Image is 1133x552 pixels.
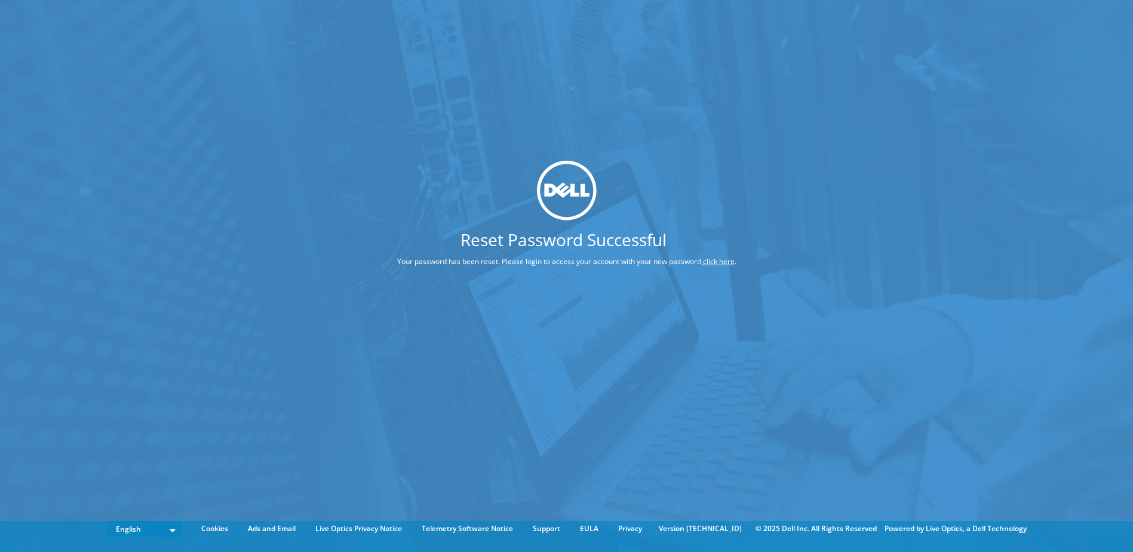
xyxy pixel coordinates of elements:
[609,522,651,535] a: Privacy
[653,522,748,535] li: Version [TECHNICAL_ID]
[352,231,775,248] h1: Reset Password Successful
[306,522,411,535] a: Live Optics Privacy Notice
[413,522,522,535] a: Telemetry Software Notice
[885,522,1027,535] li: Powered by Live Optics, a Dell Technology
[750,522,883,535] li: © 2025 Dell Inc. All Rights Reserved
[352,255,781,268] p: Your password has been reset. Please login to access your account with your new password, .
[703,256,735,266] a: click here
[571,522,607,535] a: EULA
[524,522,569,535] a: Support
[537,160,597,220] img: dell_svg_logo.svg
[192,522,237,535] a: Cookies
[239,522,305,535] a: Ads and Email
